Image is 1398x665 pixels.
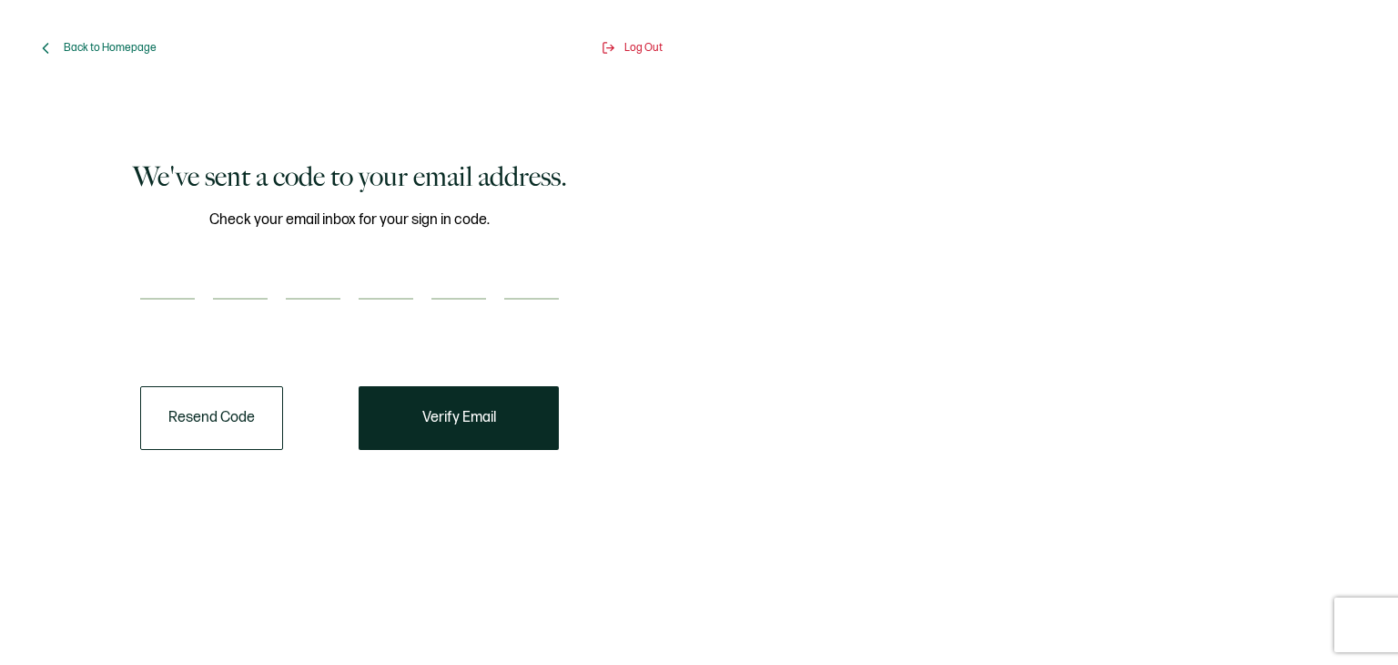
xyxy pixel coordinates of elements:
[359,386,559,450] button: Verify Email
[422,411,496,425] span: Verify Email
[133,159,567,195] h1: We've sent a code to your email address.
[209,209,490,231] span: Check your email inbox for your sign in code.
[64,41,157,55] span: Back to Homepage
[624,41,663,55] span: Log Out
[140,386,283,450] button: Resend Code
